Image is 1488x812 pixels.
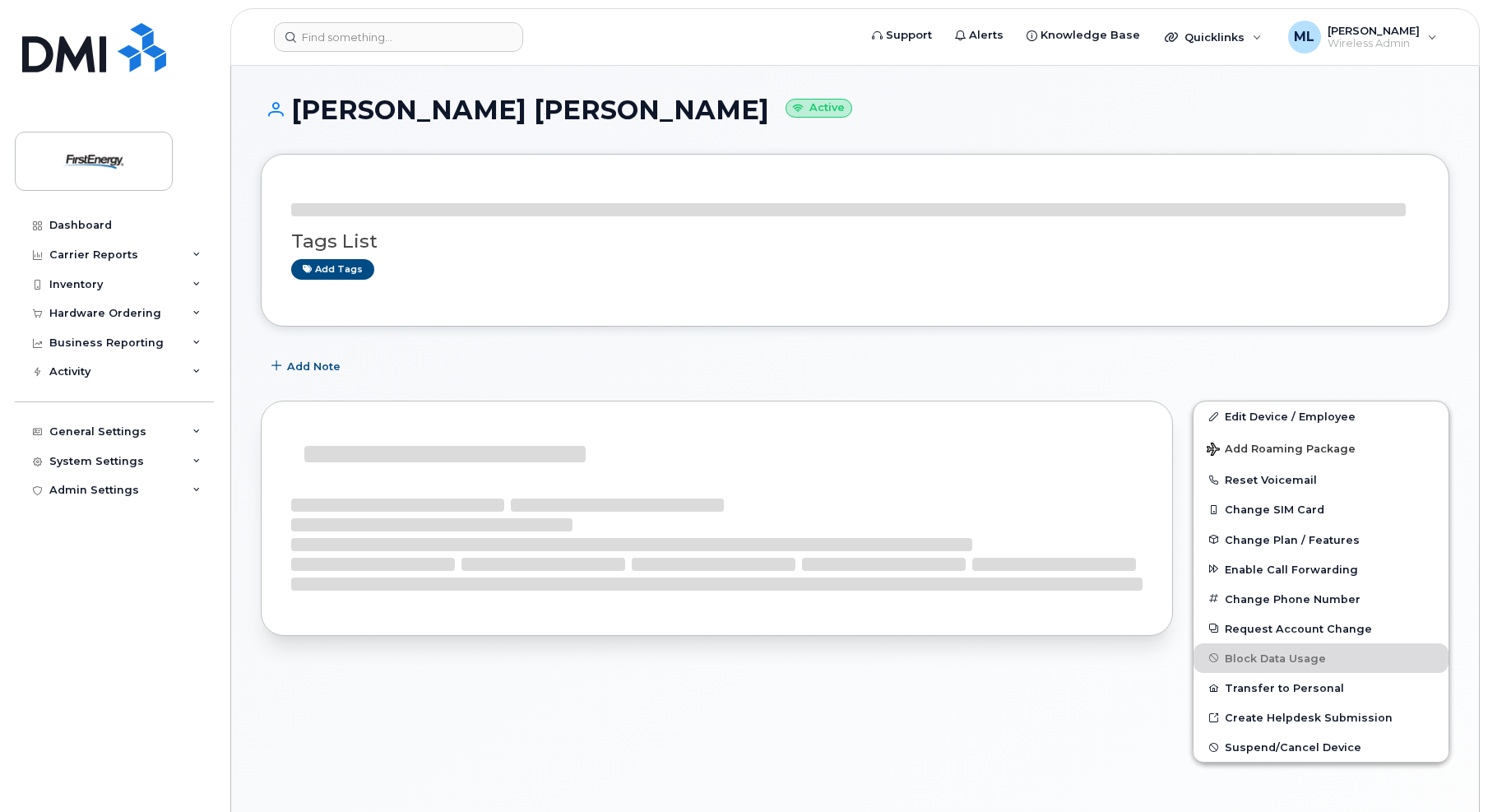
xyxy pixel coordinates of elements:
button: Block Data Usage [1194,643,1449,673]
h3: Tags List [291,231,1419,252]
button: Change Plan / Features [1194,525,1449,554]
button: Enable Call Forwarding [1194,554,1449,584]
a: Add tags [291,259,374,280]
button: Add Note [261,351,355,381]
span: Add Roaming Package [1207,443,1356,458]
a: Create Helpdesk Submission [1194,703,1449,732]
button: Request Account Change [1194,614,1449,643]
span: Suspend/Cancel Device [1225,741,1361,754]
small: Active [786,99,852,118]
span: Add Note [287,359,341,374]
a: Edit Device / Employee [1194,401,1449,431]
button: Change SIM Card [1194,494,1449,524]
button: Change Phone Number [1194,584,1449,614]
button: Add Roaming Package [1194,431,1449,465]
span: Change Plan / Features [1225,533,1360,545]
button: Reset Voicemail [1194,465,1449,494]
button: Suspend/Cancel Device [1194,732,1449,762]
h1: [PERSON_NAME] [PERSON_NAME] [261,95,1449,124]
span: Enable Call Forwarding [1225,563,1358,575]
button: Transfer to Personal [1194,673,1449,703]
